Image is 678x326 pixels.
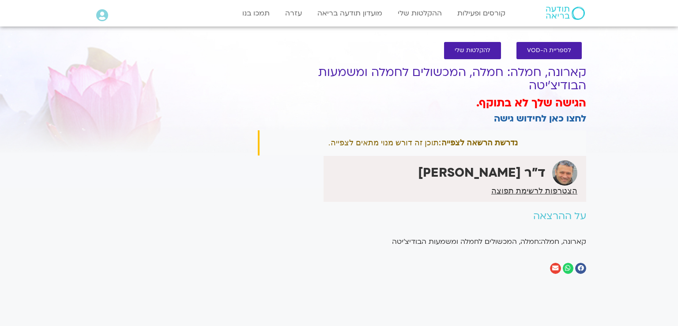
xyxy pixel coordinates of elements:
[281,5,306,22] a: עזרה
[546,7,585,20] img: תודעה בריאה
[258,211,586,222] h2: על ההרצאה
[392,237,586,246] span: קארונה, חמלה:חמלה, המכשולים לחמלה ומשמעות הבודיצ'יטה
[393,5,446,22] a: ההקלטות שלי
[238,5,274,22] a: תמכו בנו
[313,5,387,22] a: מועדון תודעה בריאה
[258,66,586,92] h1: קארונה, חמלה: חמלה, המכשולים לחמלה ומשמעות הבודיצ'יטה
[527,47,571,54] span: לספריית ה-VOD
[516,42,582,59] a: לספריית ה-VOD
[453,5,510,22] a: קורסים ופעילות
[418,164,546,181] strong: ד"ר [PERSON_NAME]
[563,263,574,274] div: שיתוף ב whatsapp
[494,112,586,125] a: לחצו כאן לחידוש גישה
[455,47,490,54] span: להקלטות שלי
[258,96,586,111] h3: הגישה שלך לא בתוקף.
[444,42,501,59] a: להקלטות שלי
[491,187,577,195] a: הצטרפות לרשימת תפוצה
[439,138,518,147] strong: נדרשת הרשאה לצפייה:
[552,160,577,186] img: ד"ר אסף סטי אל בר
[575,263,586,274] div: שיתוף ב facebook
[550,263,561,274] div: שיתוף ב email
[258,130,586,155] div: תוכן זה דורש מנוי מתאים לצפייה.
